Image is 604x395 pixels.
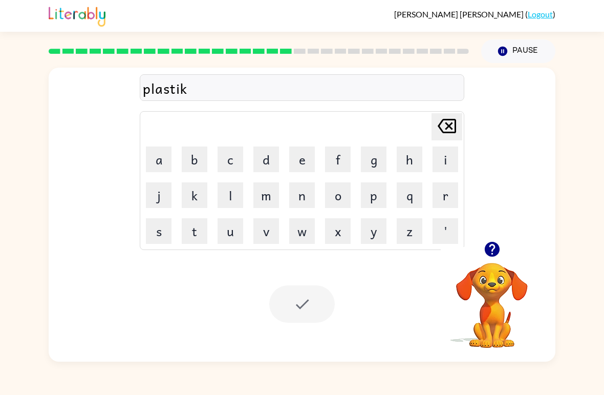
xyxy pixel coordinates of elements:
[146,147,171,172] button: a
[394,9,555,19] div: ( )
[361,218,386,244] button: y
[325,147,351,172] button: f
[433,218,458,244] button: '
[218,147,243,172] button: c
[325,182,351,208] button: o
[253,182,279,208] button: m
[361,147,386,172] button: g
[394,9,525,19] span: [PERSON_NAME] [PERSON_NAME]
[182,182,207,208] button: k
[441,247,543,349] video: Your browser must support playing .mp4 files to use Literably. Please try using another browser.
[481,39,555,63] button: Pause
[397,147,422,172] button: h
[433,182,458,208] button: r
[397,182,422,208] button: q
[528,9,553,19] a: Logout
[146,182,171,208] button: j
[289,182,315,208] button: n
[361,182,386,208] button: p
[253,147,279,172] button: d
[182,147,207,172] button: b
[143,77,461,99] div: plastik
[146,218,171,244] button: s
[289,218,315,244] button: w
[218,182,243,208] button: l
[397,218,422,244] button: z
[289,147,315,172] button: e
[182,218,207,244] button: t
[218,218,243,244] button: u
[325,218,351,244] button: x
[253,218,279,244] button: v
[49,4,105,27] img: Literably
[433,147,458,172] button: i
